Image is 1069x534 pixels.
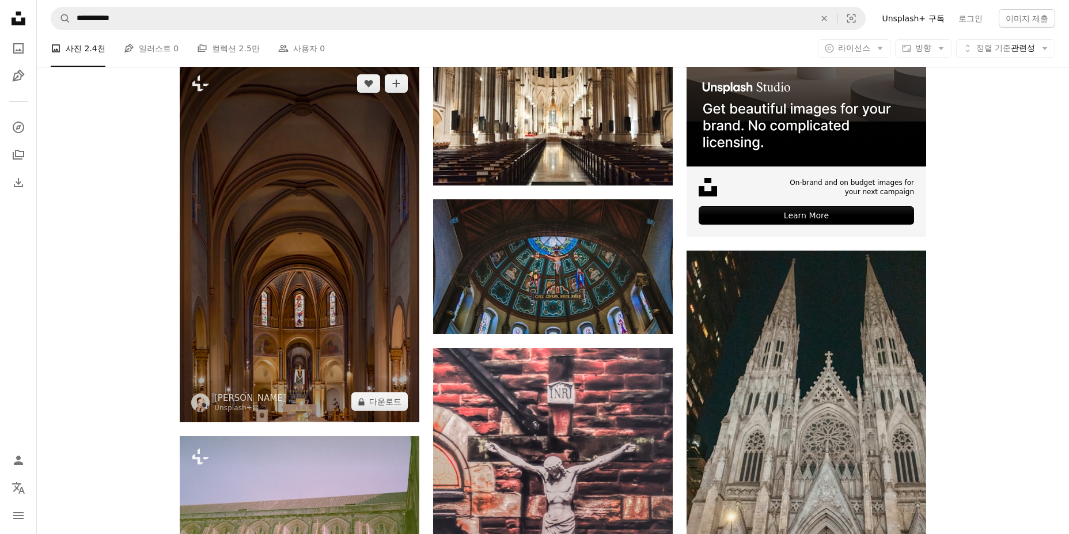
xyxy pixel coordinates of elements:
[976,43,1011,52] span: 정렬 기준
[357,74,380,93] button: 좋아요
[214,404,252,412] a: Unsplash+
[895,39,952,58] button: 방향
[351,392,408,411] button: 다운로드
[7,171,30,194] a: 다운로드 내역
[433,199,673,334] img: 스테인드 글라스 창문이 있는 교회 내부
[7,143,30,166] a: 컬렉션
[214,404,286,413] div: 용
[976,43,1035,54] span: 관련성
[999,9,1055,28] button: 이미지 제출
[214,392,286,404] a: [PERSON_NAME]
[51,7,866,30] form: 사이트 전체에서 이미지 찾기
[782,178,914,198] span: On-brand and on budget images for your next campaign
[180,510,419,521] a: 하늘을 배경으로 아치형 창문이 있는 고딕 양식의 건축물
[385,74,408,93] button: 컬렉션에 추가
[7,449,30,472] a: 로그인 / 가입
[180,63,419,422] img: 좌석과 스테인드 글라스 창문이있는 대형 성당
[191,393,210,412] img: laura adai의 프로필로 이동
[837,7,865,29] button: 시각적 검색
[875,9,951,28] a: Unsplash+ 구독
[124,30,179,67] a: 일러스트 0
[433,262,673,272] a: 스테인드 글라스 창문이 있는 교회 내부
[915,43,931,52] span: 방향
[699,178,717,196] img: file-1631678316303-ed18b8b5cb9cimage
[51,7,71,29] button: Unsplash 검색
[320,42,325,55] span: 0
[180,237,419,248] a: 좌석과 스테인드 글라스 창문이있는 대형 성당
[7,116,30,139] a: 탐색
[7,65,30,88] a: 일러스트
[239,42,260,55] span: 2.5만
[818,39,890,58] button: 라이선스
[812,7,837,29] button: 삭제
[278,30,325,67] a: 사용자 0
[838,43,870,52] span: 라이선스
[687,425,926,435] a: 성 패트릭 대성당은 밤에는 우뚝 솟아 있습니다.
[7,7,30,32] a: 홈 — Unsplash
[7,504,30,527] button: 메뉴
[7,37,30,60] a: 사진
[7,476,30,499] button: 언어
[699,206,914,225] div: Learn More
[197,30,260,67] a: 컬렉션 2.5만
[952,9,990,28] a: 로그인
[956,39,1055,58] button: 정렬 기준관련성
[173,42,179,55] span: 0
